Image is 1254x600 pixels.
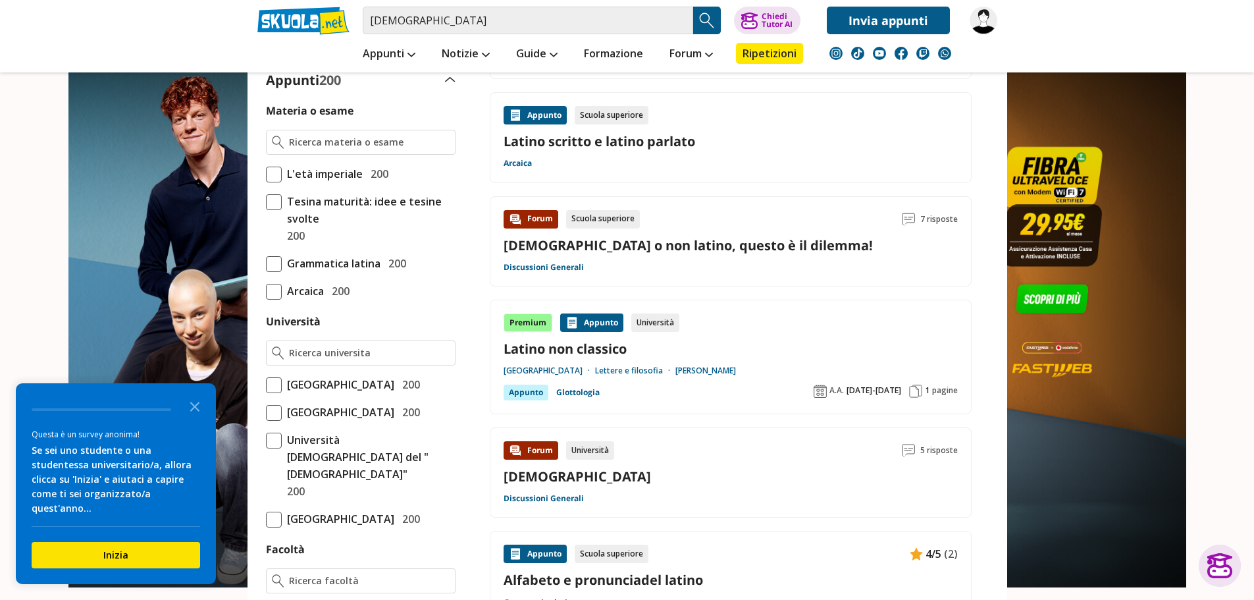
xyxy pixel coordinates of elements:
a: [DEMOGRAPHIC_DATA] [504,468,651,485]
span: 200 [397,510,420,528]
a: Latino scritto e latino parlato [504,132,958,150]
span: 7 risposte [920,210,958,229]
a: Arcaica [504,158,532,169]
span: 200 [282,227,305,244]
img: instagram [829,47,843,60]
span: [DATE]-[DATE] [847,385,901,396]
div: Questa è un survey anonima! [32,428,200,441]
img: twitch [916,47,929,60]
img: facebook [895,47,908,60]
img: Appunti contenuto [509,547,522,560]
a: Ripetizioni [736,43,803,64]
button: Inizia [32,542,200,568]
img: Pagine [909,385,922,398]
input: Cerca appunti, riassunti o versioni [363,7,693,34]
a: Alfabeto e pronunciadel latino [504,571,958,589]
button: ChiediTutor AI [734,7,800,34]
a: Formazione [581,43,646,67]
input: Ricerca materia o esame [289,136,449,149]
button: Search Button [693,7,721,34]
img: Appunti contenuto [509,109,522,122]
span: 4/5 [926,545,941,562]
img: Commenti lettura [902,213,915,226]
span: [GEOGRAPHIC_DATA] [282,510,394,528]
img: adelepalmieri [970,7,997,34]
a: Discussioni Generali [504,493,584,504]
img: tiktok [851,47,864,60]
a: Lettere e filosofia [595,366,675,376]
img: Forum contenuto [509,444,522,457]
span: A.A. [829,385,844,396]
img: Commenti lettura [902,444,915,457]
button: Close the survey [182,393,208,419]
label: Università [266,314,321,329]
label: Appunti [266,71,341,89]
div: Se sei uno studente o una studentessa universitario/a, allora clicca su 'Inizia' e aiutaci a capi... [32,443,200,516]
span: 200 [365,165,388,182]
div: Appunto [560,314,623,332]
a: [PERSON_NAME] [675,366,736,376]
span: 1 [925,385,929,396]
div: Scuola superiore [566,210,640,229]
img: Ricerca facoltà [272,574,284,587]
img: Anno accademico [814,385,827,398]
a: [GEOGRAPHIC_DATA] [504,366,595,376]
div: Forum [504,441,558,460]
div: Scuola superiore [575,106,648,124]
label: Materia o esame [266,103,353,118]
div: Appunto [504,545,567,563]
span: 200 [397,404,420,421]
div: Forum [504,210,558,229]
div: Chiedi Tutor AI [762,13,793,28]
a: Latino non classico [504,340,958,358]
span: Tesina maturità: idee e tesine svolte [282,193,456,227]
span: 200 [319,71,341,89]
span: Arcaica [282,283,324,300]
img: Appunti contenuto [910,547,923,560]
a: Guide [513,43,561,67]
img: Cerca appunti, riassunti o versioni [697,11,717,30]
input: Ricerca universita [289,346,449,360]
img: WhatsApp [938,47,951,60]
span: [GEOGRAPHIC_DATA] [282,404,394,421]
div: Appunto [504,106,567,124]
img: youtube [873,47,886,60]
img: Ricerca universita [272,346,284,360]
div: Scuola superiore [575,545,648,563]
img: Appunti contenuto [565,316,579,329]
a: Forum [666,43,716,67]
a: [DEMOGRAPHIC_DATA] o non latino, questo è il dilemma! [504,236,873,254]
span: Grammatica latina [282,255,380,272]
a: Invia appunti [827,7,950,34]
span: 5 risposte [920,441,958,460]
span: 200 [397,376,420,393]
a: Notizie [438,43,493,67]
div: Survey [16,383,216,584]
input: Ricerca facoltà [289,574,449,587]
span: 200 [282,483,305,500]
a: Appunti [359,43,419,67]
span: pagine [932,385,958,396]
div: Appunto [504,385,548,400]
div: Università [566,441,614,460]
img: Ricerca materia o esame [272,136,284,149]
span: (2) [944,545,958,562]
a: Discussioni Generali [504,262,584,273]
span: Università [DEMOGRAPHIC_DATA] del "[DEMOGRAPHIC_DATA]" [282,431,456,483]
span: 200 [327,283,350,300]
span: L'età imperiale [282,165,363,182]
label: Facoltà [266,542,305,557]
img: Forum contenuto [509,213,522,226]
img: Apri e chiudi sezione [445,77,456,82]
span: [GEOGRAPHIC_DATA] [282,376,394,393]
a: Glottologia [556,385,600,400]
div: Università [631,314,679,332]
div: Premium [504,314,552,332]
span: 200 [383,255,406,272]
